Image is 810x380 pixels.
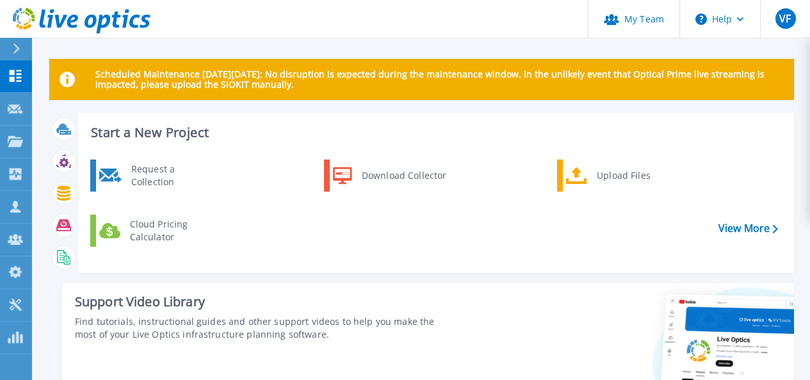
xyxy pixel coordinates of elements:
h3: Start a New Project [91,126,777,140]
div: Cloud Pricing Calculator [124,218,218,244]
div: Find tutorials, instructional guides and other support videos to help you make the most of your L... [75,315,455,341]
a: Request a Collection [90,160,222,192]
div: Request a Collection [125,163,218,188]
div: Upload Files [590,163,685,188]
a: View More [718,222,778,235]
a: Upload Files [557,160,688,192]
a: Cloud Pricing Calculator [90,215,222,247]
div: Download Collector [355,163,452,188]
p: Scheduled Maintenance [DATE][DATE]: No disruption is expected during the maintenance window. In t... [95,69,784,90]
div: Support Video Library [75,293,455,310]
span: VF [779,13,791,24]
a: Download Collector [324,160,455,192]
